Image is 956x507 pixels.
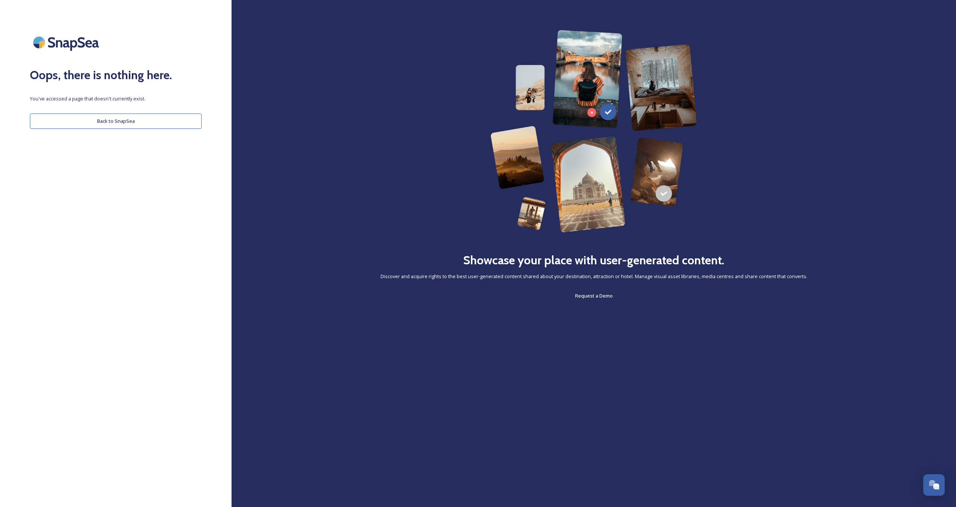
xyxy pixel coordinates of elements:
[30,30,105,55] img: SnapSea Logo
[575,291,613,300] a: Request a Demo
[463,251,724,269] h2: Showcase your place with user-generated content.
[923,474,945,496] button: Open Chat
[575,292,613,299] span: Request a Demo
[30,95,202,102] span: You've accessed a page that doesn't currently exist.
[381,273,807,280] span: Discover and acquire rights to the best user-generated content shared about your destination, att...
[30,113,202,129] button: Back to SnapSea
[30,66,202,84] h2: Oops, there is nothing here.
[490,30,697,233] img: 63b42ca75bacad526042e722_Group%20154-p-800.png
